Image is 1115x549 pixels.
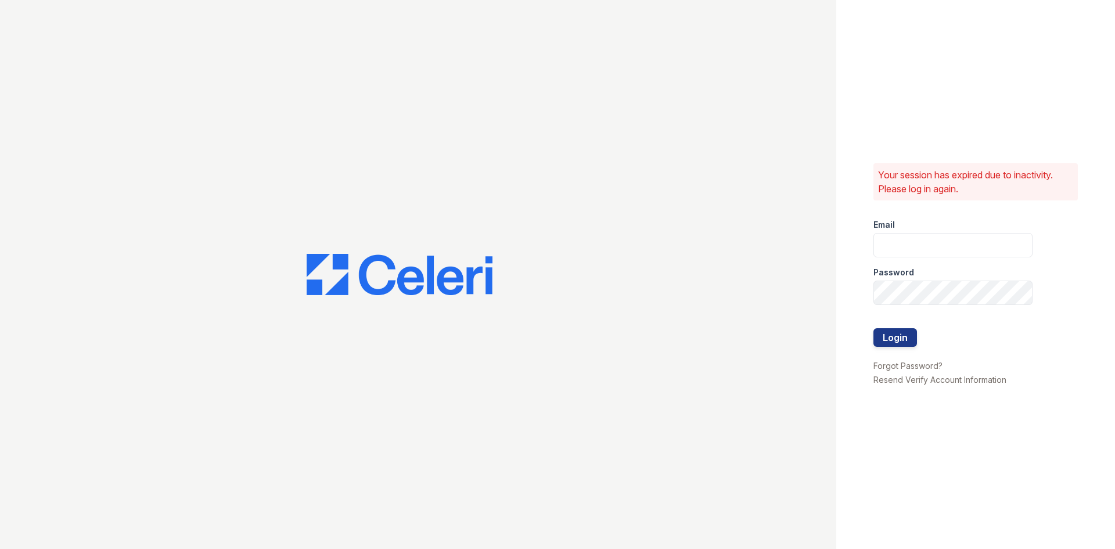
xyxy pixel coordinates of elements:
[307,254,492,296] img: CE_Logo_Blue-a8612792a0a2168367f1c8372b55b34899dd931a85d93a1a3d3e32e68fde9ad4.png
[878,168,1073,196] p: Your session has expired due to inactivity. Please log in again.
[873,361,943,371] a: Forgot Password?
[873,375,1006,385] a: Resend Verify Account Information
[873,328,917,347] button: Login
[873,267,914,278] label: Password
[873,219,895,231] label: Email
